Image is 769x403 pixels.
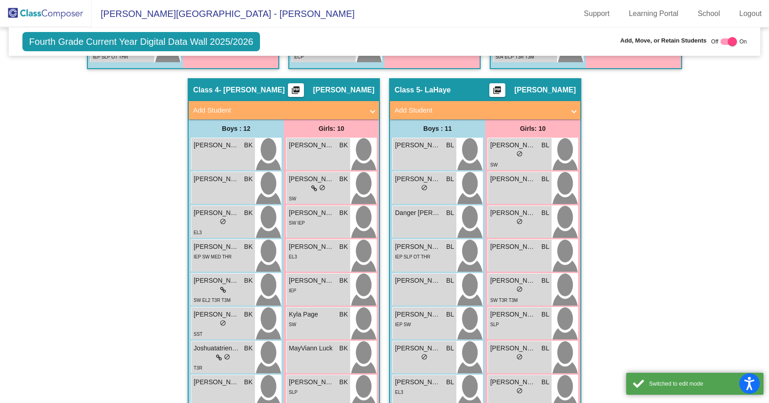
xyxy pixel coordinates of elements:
[244,310,253,319] span: BK
[690,6,727,21] a: School
[446,208,454,218] span: BL
[395,174,441,184] span: [PERSON_NAME]
[732,6,769,21] a: Logout
[516,150,523,157] span: do_not_disturb_alt
[542,344,549,353] span: BL
[514,86,576,95] span: [PERSON_NAME]
[395,208,441,218] span: Danger [PERSON_NAME]
[289,288,296,293] span: IEP
[395,105,565,116] mat-panel-title: Add Student
[290,86,301,98] mat-icon: picture_as_pdf
[490,242,536,252] span: [PERSON_NAME]
[289,196,296,201] span: SW
[224,354,230,360] span: do_not_disturb_alt
[284,119,379,138] div: Girls: 10
[289,220,305,226] span: SW IEP
[395,86,420,95] span: Class 5
[313,86,374,95] span: [PERSON_NAME]
[22,32,260,51] span: Fourth Grade Current Year Digital Data Wall 2025/2026
[446,242,454,252] span: BL
[193,86,219,95] span: Class 4
[542,208,549,218] span: BL
[194,276,239,285] span: [PERSON_NAME]
[289,174,335,184] span: [PERSON_NAME]
[219,86,285,95] span: - [PERSON_NAME]
[622,6,686,21] a: Learning Portal
[542,377,549,387] span: BL
[189,119,284,138] div: Boys : 12
[220,320,226,326] span: do_not_disturb_alt
[490,140,536,150] span: [PERSON_NAME]
[289,390,298,395] span: SLP
[421,354,428,360] span: do_not_disturb_alt
[490,174,536,184] span: [PERSON_NAME]
[194,254,232,259] span: IEP SW MED THR
[421,184,428,191] span: do_not_disturb_alt
[189,101,379,119] mat-expansion-panel-header: Add Student
[490,310,536,319] span: [PERSON_NAME]
[339,140,348,150] span: BK
[339,174,348,184] span: BK
[244,140,253,150] span: BK
[339,310,348,319] span: BK
[542,242,549,252] span: BL
[289,254,297,259] span: EL3
[339,377,348,387] span: BK
[542,310,549,319] span: BL
[446,276,454,285] span: BL
[339,242,348,252] span: BK
[490,344,536,353] span: [PERSON_NAME]
[390,101,580,119] mat-expansion-panel-header: Add Student
[339,344,348,353] span: BK
[516,354,523,360] span: do_not_disturb_alt
[711,38,719,46] span: Off
[395,390,403,395] span: EL3
[244,276,253,285] span: BK
[649,380,757,388] div: Switched to edit mode
[194,174,239,184] span: [PERSON_NAME]
[289,242,335,252] span: [PERSON_NAME]
[289,344,335,353] span: MayViann Luck
[244,344,253,353] span: BK
[194,140,239,150] span: [PERSON_NAME]
[319,184,325,191] span: do_not_disturb_alt
[194,377,239,387] span: [PERSON_NAME]
[446,140,454,150] span: BL
[489,83,505,97] button: Print Students Details
[446,310,454,319] span: BL
[446,344,454,353] span: BL
[194,344,239,353] span: Joshuatatrien Tomisian
[395,377,441,387] span: [PERSON_NAME]
[289,208,335,218] span: [PERSON_NAME]
[339,208,348,218] span: BK
[542,276,549,285] span: BL
[516,387,523,394] span: do_not_disturb_alt
[194,230,202,235] span: EL3
[244,377,253,387] span: BK
[288,83,304,97] button: Print Students Details
[395,254,430,259] span: IEP SLP OT THR
[193,105,363,116] mat-panel-title: Add Student
[395,344,441,353] span: [PERSON_NAME]
[516,286,523,292] span: do_not_disturb_alt
[289,322,296,327] span: SW
[194,242,239,252] span: [PERSON_NAME]
[490,298,518,303] span: SW T3R T3M
[490,162,498,167] span: SW
[577,6,617,21] a: Support
[395,322,411,327] span: IEP SW
[739,38,747,46] span: On
[244,174,253,184] span: BK
[446,377,454,387] span: BL
[339,276,348,285] span: BK
[194,208,239,218] span: [PERSON_NAME]
[446,174,454,184] span: BL
[194,365,202,371] span: T3R
[194,310,239,319] span: [PERSON_NAME]
[220,218,226,225] span: do_not_disturb_alt
[194,298,231,303] span: SW EL2 T3R T3M
[289,140,335,150] span: [PERSON_NAME]
[244,208,253,218] span: BK
[289,276,335,285] span: [PERSON_NAME]
[395,276,441,285] span: [PERSON_NAME]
